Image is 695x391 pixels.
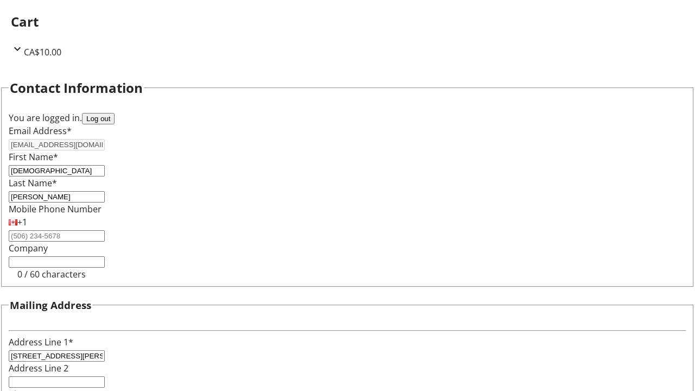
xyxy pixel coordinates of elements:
[10,78,143,98] h2: Contact Information
[9,230,105,242] input: (506) 234-5678
[17,268,86,280] tr-character-limit: 0 / 60 characters
[10,298,91,313] h3: Mailing Address
[11,12,684,31] h2: Cart
[9,177,57,189] label: Last Name*
[9,151,58,163] label: First Name*
[9,350,105,362] input: Address
[9,336,73,348] label: Address Line 1*
[82,113,115,124] button: Log out
[9,203,102,215] label: Mobile Phone Number
[9,125,72,137] label: Email Address*
[9,111,686,124] div: You are logged in.
[24,46,61,58] span: CA$10.00
[9,242,48,254] label: Company
[9,362,68,374] label: Address Line 2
